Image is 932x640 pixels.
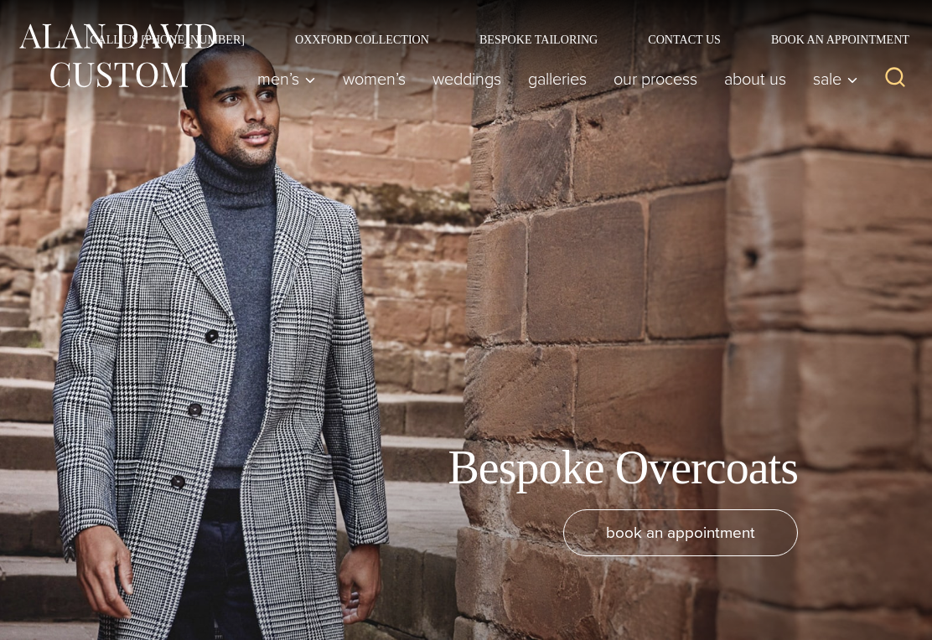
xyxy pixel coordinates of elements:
a: book an appointment [563,509,798,556]
a: Bespoke Tailoring [454,34,623,45]
button: View Search Form [875,59,915,99]
img: Alan David Custom [17,18,218,93]
a: Call Us [PHONE_NUMBER] [65,34,270,45]
nav: Primary Navigation [244,62,867,95]
a: Women’s [329,62,419,95]
a: About Us [711,62,800,95]
a: Contact Us [623,34,746,45]
a: Book an Appointment [746,34,915,45]
a: Our Process [600,62,711,95]
a: Oxxford Collection [270,34,454,45]
a: Galleries [515,62,600,95]
h1: Bespoke Overcoats [448,440,798,496]
nav: Secondary Navigation [65,34,915,45]
span: Sale [813,70,858,87]
span: Men’s [257,70,316,87]
a: weddings [419,62,515,95]
span: book an appointment [606,520,755,545]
